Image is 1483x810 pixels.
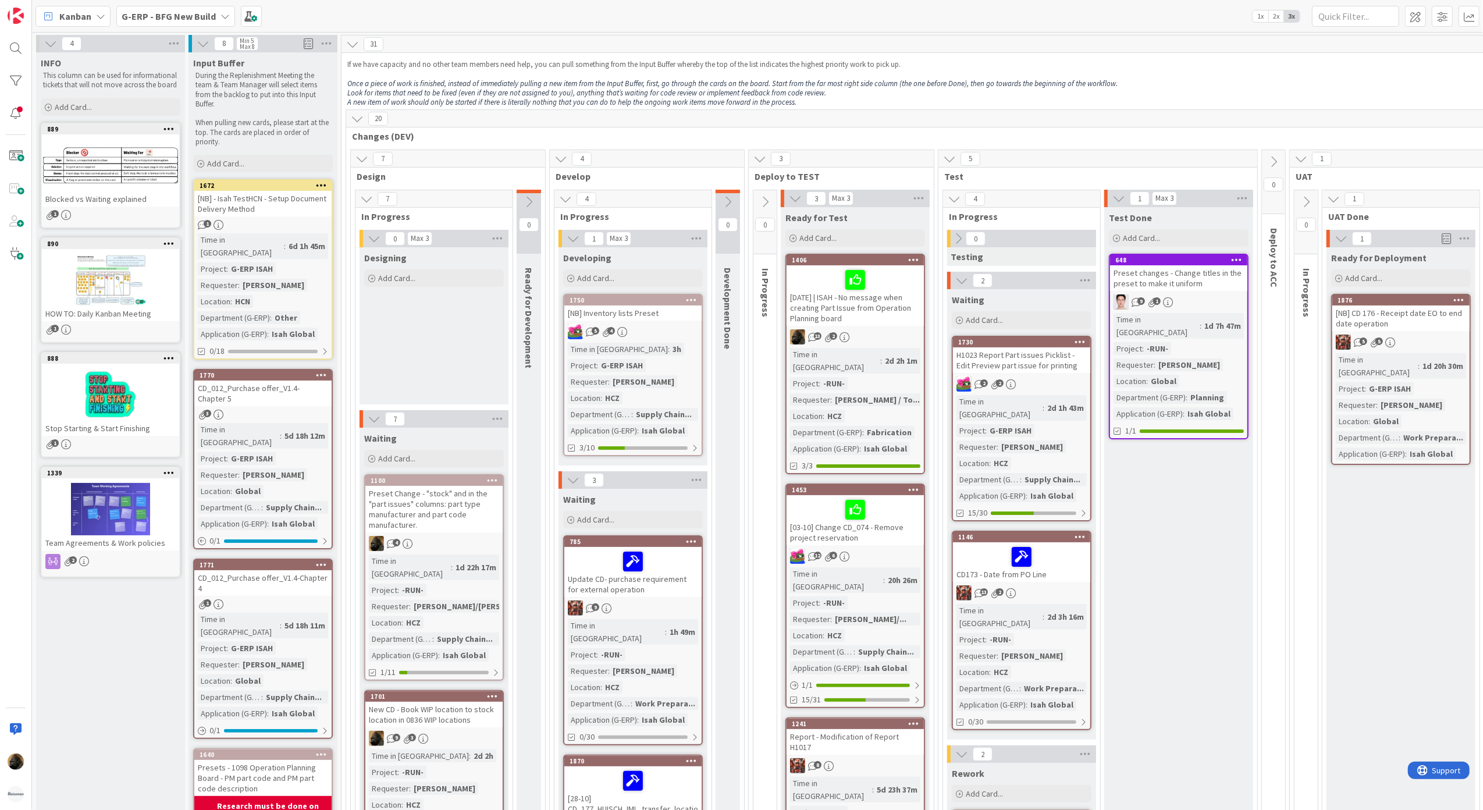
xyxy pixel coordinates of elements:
[1370,415,1402,428] div: Global
[194,180,332,216] div: 1672[NB] - Isah TestHCN - Setup Document Delivery Method
[570,296,702,304] div: 1750
[832,196,850,201] div: Max 3
[718,218,738,232] span: 0
[592,327,599,335] span: 5
[1268,10,1284,22] span: 2x
[122,10,216,22] b: G-ERP - BFG New Build
[596,359,598,372] span: :
[365,475,503,486] div: 1100
[1407,447,1456,460] div: Isah Global
[556,170,730,182] span: Develop
[1148,375,1179,388] div: Global
[194,370,332,406] div: 1770CD_012_Purchase offer_V1.4- Chapter 5
[771,152,791,166] span: 3
[200,371,332,379] div: 1770
[1110,255,1247,291] div: 648Preset changes - Change titles in the preset to make it uniform
[966,232,986,246] span: 0
[42,353,179,436] div: 888Stop Starting & Start Finishing
[787,485,924,545] div: 1453[03-10] Change CD_074 - Remove project reservation
[200,182,332,190] div: 1672
[42,124,179,134] div: 889
[790,426,862,439] div: Department (G-ERP)
[42,239,179,321] div: 890HOW TO: Daily Kanban Meeting
[1332,295,1470,305] div: 1876
[1301,268,1313,317] span: In Progress
[24,2,53,16] span: Support
[568,601,583,616] img: JK
[194,191,332,216] div: [NB] - Isah TestHCN - Setup Document Delivery Method
[787,719,924,755] div: 1241Report - Modification of Report H1017
[369,731,384,746] img: ND
[785,212,848,223] span: Ready for Test
[1375,337,1383,345] span: 5
[194,180,332,191] div: 1672
[411,236,429,241] div: Max 3
[631,408,633,421] span: :
[1336,335,1351,350] img: JK
[966,788,1003,799] span: Add Card...
[42,306,179,321] div: HOW TO: Daily Kanban Meeting
[610,375,677,388] div: [PERSON_NAME]
[198,262,226,275] div: Project
[1153,297,1161,305] span: 1
[568,392,600,404] div: Location
[1332,305,1470,331] div: [NB] CD 176 - Receipt date EO to end date operation
[228,452,276,465] div: G-ERP ISAH
[1044,402,1087,414] div: 2d 1h 43m
[1185,407,1233,420] div: Isah Global
[51,325,59,332] span: 1
[961,152,980,166] span: 5
[51,439,59,447] span: 1
[1146,375,1148,388] span: :
[378,453,415,464] span: Add Card...
[198,311,270,324] div: Department (G-ERP)
[1345,273,1382,283] span: Add Card...
[572,152,592,166] span: 4
[790,549,805,564] img: JK
[799,233,837,243] span: Add Card...
[1296,218,1316,232] span: 0
[568,324,583,339] img: JK
[1186,391,1187,404] span: :
[787,265,924,326] div: [DATE] | ISAH - No message when creating Part Issue from Operation Planning board
[1200,319,1201,332] span: :
[1123,233,1160,243] span: Add Card...
[1110,255,1247,265] div: 648
[364,37,383,51] span: 31
[1336,382,1364,395] div: Project
[1114,358,1154,371] div: Requester
[998,440,1066,453] div: [PERSON_NAME]
[989,457,991,470] span: :
[193,57,244,69] span: Input Buffer
[823,410,824,422] span: :
[226,262,228,275] span: :
[861,442,910,455] div: Isah Global
[956,424,985,437] div: Project
[519,218,539,232] span: 0
[194,370,332,381] div: 1770
[232,295,253,308] div: HCN
[577,514,614,525] span: Add Card...
[214,37,234,51] span: 8
[787,255,924,265] div: 1406
[1366,382,1414,395] div: G-ERP ISAH
[282,429,328,442] div: 5d 18h 12m
[830,393,832,406] span: :
[790,758,805,773] img: JK
[953,337,1090,347] div: 1730
[1360,337,1367,345] span: 5
[564,537,702,547] div: 785
[956,457,989,470] div: Location
[385,232,405,246] span: 0
[956,395,1043,421] div: Time in [GEOGRAPHIC_DATA]
[41,57,61,69] span: INFO
[564,324,702,339] div: JK
[579,442,595,454] span: 3/10
[62,37,81,51] span: 4
[668,343,670,356] span: :
[1331,252,1427,264] span: Ready for Deployment
[568,375,608,388] div: Requester
[956,585,972,601] img: JK
[198,328,267,340] div: Application (G-ERP)
[568,424,637,437] div: Application (G-ERP)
